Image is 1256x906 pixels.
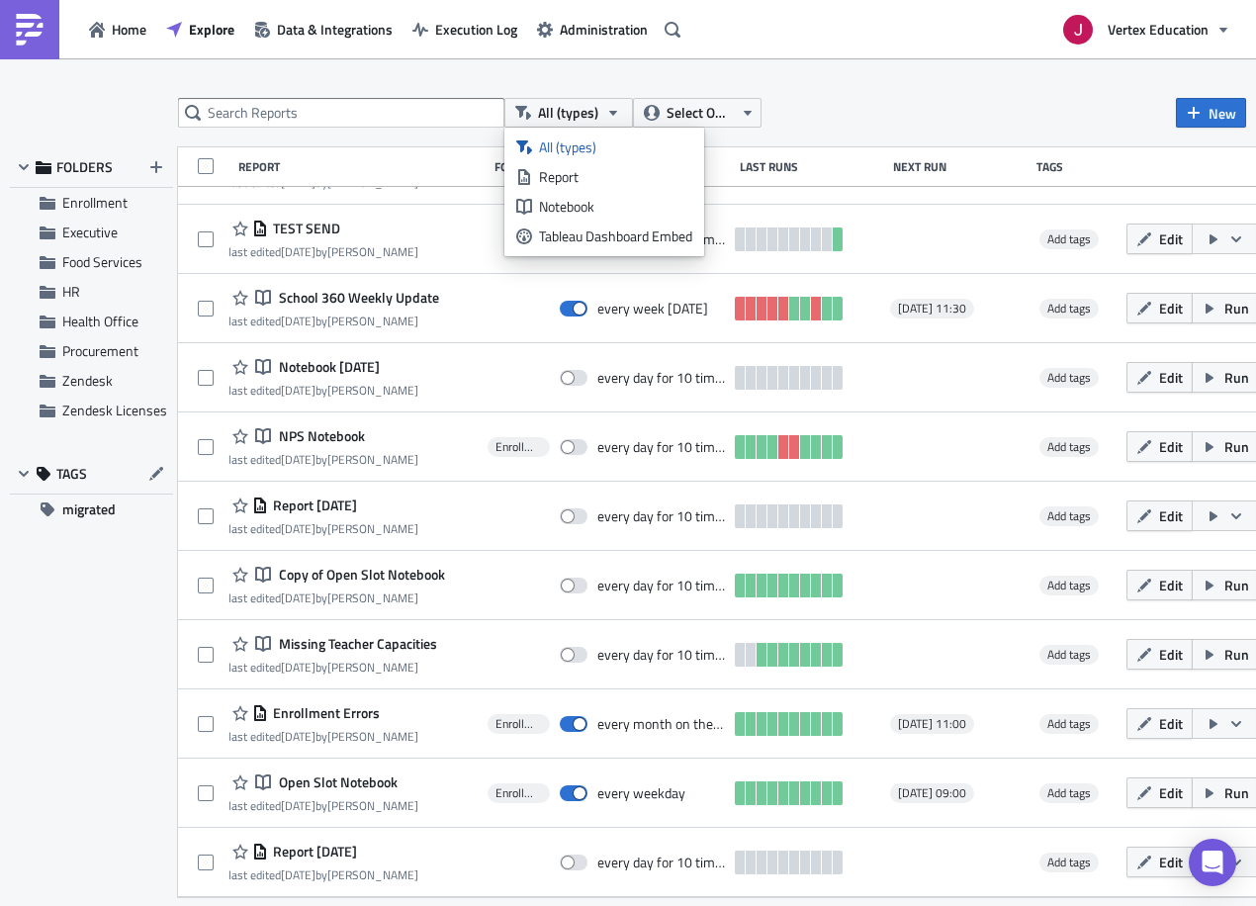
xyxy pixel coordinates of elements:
span: Health Office [62,311,138,331]
span: Add tags [1039,714,1099,734]
button: All (types) [504,98,633,128]
div: All (types) [539,137,692,157]
time: 2025-08-13T16:40:12Z [281,312,315,330]
span: Add tags [1039,853,1099,872]
span: Add tags [1047,714,1091,733]
span: Run [1224,644,1249,665]
span: Edit [1159,505,1183,526]
span: Edit [1159,436,1183,457]
span: migrated [62,495,116,524]
span: Edit [1159,713,1183,734]
span: Run [1224,436,1249,457]
button: Edit [1126,293,1193,323]
span: Add tags [1039,229,1099,249]
input: Search Reports [178,98,504,128]
span: Edit [1159,782,1183,803]
span: Open Slot Notebook [274,773,398,791]
button: Edit [1126,570,1193,600]
span: FOLDERS [56,158,113,176]
span: Enrollment [495,716,542,732]
span: Notebook 2025-06-03 [274,358,380,376]
time: 2025-06-03T20:26:30Z [281,727,315,746]
button: Edit [1126,639,1193,670]
span: Edit [1159,852,1183,872]
button: Edit [1126,777,1193,808]
span: Add tags [1039,645,1099,665]
button: Vertex Education [1051,8,1241,51]
span: All (types) [538,102,598,124]
button: Explore [156,14,244,45]
span: Edit [1159,367,1183,388]
button: Edit [1126,362,1193,393]
div: Report [539,167,692,187]
span: Add tags [1039,299,1099,318]
span: TEST SEND [268,220,340,237]
button: New [1176,98,1246,128]
button: Administration [527,14,658,45]
img: Avatar [1061,13,1095,46]
div: every week on Friday [597,300,708,317]
button: Edit [1126,431,1193,462]
div: every month on the 1st [597,715,726,733]
span: Procurement [62,340,138,361]
div: last edited by [PERSON_NAME] [228,383,418,398]
div: Open Intercom Messenger [1189,839,1236,886]
button: Select Owner [633,98,762,128]
span: TAGS [56,465,87,483]
div: last edited by [PERSON_NAME] [228,244,418,259]
span: Add tags [1047,368,1091,387]
span: Add tags [1047,506,1091,525]
span: Edit [1159,644,1183,665]
span: NPS Notebook [274,427,365,445]
span: Add tags [1039,437,1099,457]
time: 2025-06-24T04:02:47Z [281,796,315,815]
div: last edited by [PERSON_NAME] [228,729,418,744]
span: Food Services [62,251,142,272]
div: every day for 10 times [597,646,726,664]
div: Notebook [539,197,692,217]
span: Add tags [1047,229,1091,248]
time: 2025-06-30T15:32:16Z [281,242,315,261]
span: Add tags [1047,645,1091,664]
span: Add tags [1047,299,1091,317]
time: 2025-06-03T20:38:24Z [281,381,315,400]
div: Report [238,159,485,174]
span: Execution Log [435,19,517,40]
time: 2025-07-17T23:04:00Z [281,658,315,677]
div: every day for 10 times [597,507,726,525]
span: Administration [560,19,648,40]
span: Explore [189,19,234,40]
span: Add tags [1039,576,1099,595]
div: last edited by [PERSON_NAME] [228,590,445,605]
div: every day for 10 times [597,854,726,871]
span: Run [1224,367,1249,388]
span: [DATE] 11:30 [898,301,966,317]
div: last edited by [PERSON_NAME] [228,314,439,328]
span: Add tags [1039,368,1099,388]
time: 2025-04-17T15:58:38Z [281,589,315,607]
div: last edited by [PERSON_NAME] [228,660,437,675]
a: Home [79,14,156,45]
div: Tags [1036,159,1119,174]
button: Execution Log [403,14,527,45]
button: migrated [10,495,173,524]
div: Next Run [893,159,1027,174]
button: Edit [1126,500,1193,531]
div: every weekday [597,784,685,802]
span: Run [1224,298,1249,318]
span: HR [62,281,80,302]
span: Edit [1159,298,1183,318]
button: Data & Integrations [244,14,403,45]
span: Select Owner [667,102,733,124]
span: Add tags [1039,506,1099,526]
span: Zendesk Licenses [62,400,167,420]
span: [DATE] 09:00 [898,785,966,801]
time: 2025-06-03T17:31:48Z [281,450,315,469]
span: Enrollment [495,785,542,801]
span: Edit [1159,228,1183,249]
span: Vertex Education [1108,19,1209,40]
span: Zendesk [62,370,113,391]
div: last edited by [PERSON_NAME] [228,867,418,882]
